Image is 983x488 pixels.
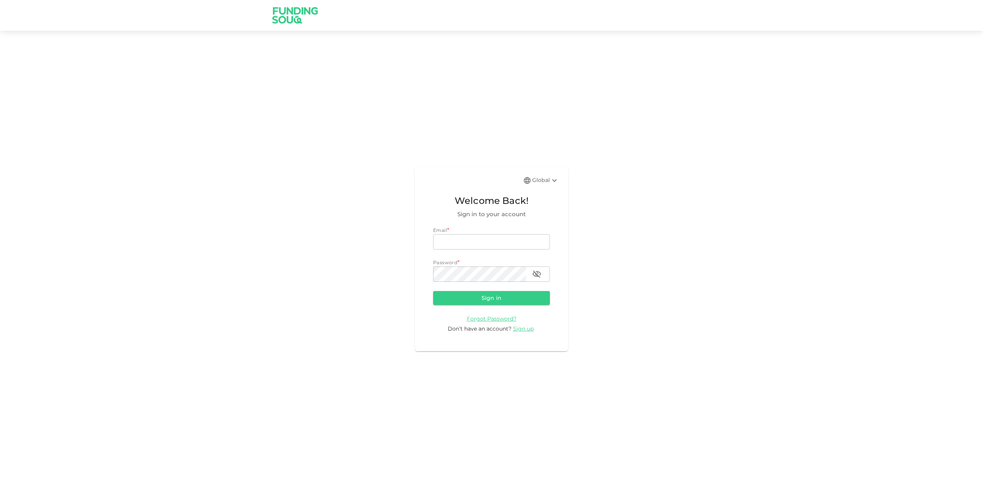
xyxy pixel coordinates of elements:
[433,227,447,233] span: Email
[433,194,550,208] span: Welcome Back!
[433,291,550,305] button: Sign in
[433,234,550,250] input: email
[433,260,457,265] span: Password
[448,325,511,332] span: Don’t have an account?
[513,325,534,332] span: Sign up
[467,315,516,322] a: Forgot Password?
[433,266,526,282] input: password
[532,176,559,185] div: Global
[433,210,550,219] span: Sign in to your account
